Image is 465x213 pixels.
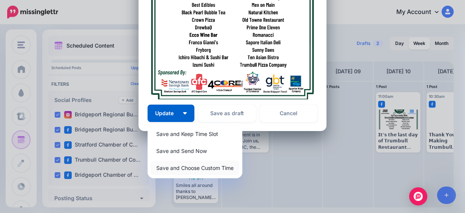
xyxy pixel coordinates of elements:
div: Open Intercom Messenger [409,187,427,205]
a: Save and Choose Custom Time [151,161,239,175]
span: Update [155,111,179,116]
div: Update [148,123,242,178]
button: Update [148,105,194,122]
button: Save as draft [198,105,256,122]
a: Save and Keep Time Slot [151,127,239,141]
img: arrow-down-white.png [183,112,187,114]
a: Save and Send Now [151,144,239,158]
a: Cancel [260,105,317,122]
